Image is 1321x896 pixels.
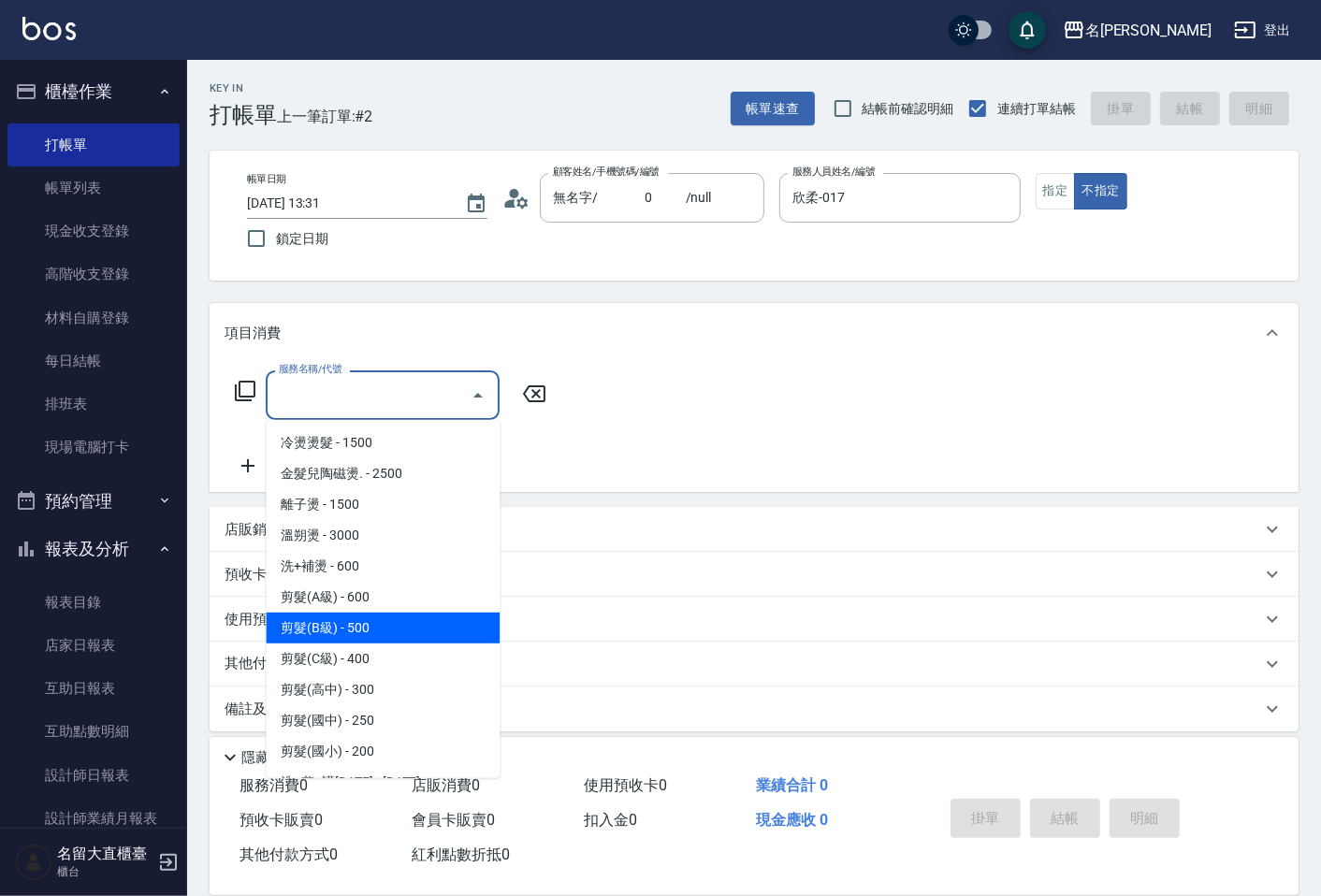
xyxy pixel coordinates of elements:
span: 現金應收 0 [756,811,828,829]
div: 其他付款方式入金可用餘額: 0 [210,642,1299,686]
button: 指定 [1036,173,1076,210]
div: 使用預收卡 [210,597,1299,642]
h3: 打帳單 [210,102,277,128]
a: 高階收支登錄 [7,253,180,296]
span: 其他付款方式 0 [240,845,338,863]
a: 互助日報表 [7,667,180,710]
a: 打帳單 [7,123,180,166]
span: 鎖定日期 [276,229,328,249]
label: 顧客姓名/手機號碼/編號 [553,165,660,179]
button: Choose date, selected date is 2025-08-11 [454,181,499,226]
span: 使用預收卡 0 [584,776,667,794]
a: 每日結帳 [7,340,180,383]
button: 帳單速查 [731,92,815,126]
span: 離子燙 - 1500 [266,489,500,520]
span: 結帳前確認明細 [863,99,954,119]
a: 互助點數明細 [7,710,180,753]
div: 預收卡販賣 [210,552,1299,597]
a: 現金收支登錄 [7,210,180,253]
p: 其他付款方式 [225,654,397,674]
span: 冷燙燙髮 - 1500 [266,427,500,458]
div: 項目消費 [210,303,1299,363]
p: 櫃台 [57,863,152,880]
p: 店販銷售 [225,520,281,540]
h2: Key In [210,82,277,94]
img: Person [15,844,52,881]
a: 排班表 [7,383,180,426]
span: 洗+補燙 - 600 [266,551,500,582]
div: 店販銷售 [210,507,1299,552]
span: 會員卡販賣 0 [412,811,495,829]
span: 剪髮(A級) - 600 [266,582,500,613]
a: 現場電腦打卡 [7,426,180,469]
span: 店販消費 0 [412,776,480,794]
a: 材料自購登錄 [7,296,180,340]
div: 備註及來源 [210,686,1299,731]
p: 預收卡販賣 [225,565,295,585]
button: 報表及分析 [7,525,180,573]
p: 項目消費 [225,324,281,343]
span: 剪髮(國小) - 200 [266,736,500,767]
span: 剪髮(高中) - 300 [266,674,500,705]
a: 報表目錄 [7,581,180,624]
h5: 名留大直櫃臺 [57,845,152,863]
label: 帳單日期 [247,172,286,186]
button: 預約管理 [7,477,180,526]
span: 剪髮(C級) - 400 [266,643,500,674]
p: 隱藏業績明細 [241,748,326,768]
span: 上一筆訂單:#2 [277,105,373,128]
a: 店家日報表 [7,624,180,667]
button: 登出 [1227,13,1299,48]
span: 剪髮(國中) - 250 [266,705,500,736]
span: 洗+剪+護[DATE] - [DATE] [266,767,500,798]
a: 帳單列表 [7,166,180,210]
span: 連續打單結帳 [997,99,1076,119]
div: 名[PERSON_NAME] [1085,19,1212,42]
img: Logo [22,17,76,40]
label: 服務人員姓名/編號 [792,165,875,179]
button: 名[PERSON_NAME] [1055,11,1219,50]
span: 業績合計 0 [756,776,828,794]
button: save [1009,11,1046,49]
span: 紅利點數折抵 0 [412,845,510,863]
button: 不指定 [1074,173,1126,210]
a: 設計師日報表 [7,754,180,797]
span: 溫朔燙 - 3000 [266,520,500,551]
button: 櫃檯作業 [7,67,180,116]
button: Close [463,381,493,411]
span: 剪髮(B級) - 500 [266,613,500,643]
p: 使用預收卡 [225,610,295,629]
input: YYYY/MM/DD hh:mm [247,188,446,219]
span: 金髮兒陶磁燙. - 2500 [266,458,500,489]
a: 設計師業績月報表 [7,797,180,840]
span: 預收卡販賣 0 [240,811,323,829]
p: 備註及來源 [225,700,295,719]
span: 扣入金 0 [584,811,637,829]
label: 服務名稱/代號 [279,362,341,376]
span: 服務消費 0 [240,776,308,794]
